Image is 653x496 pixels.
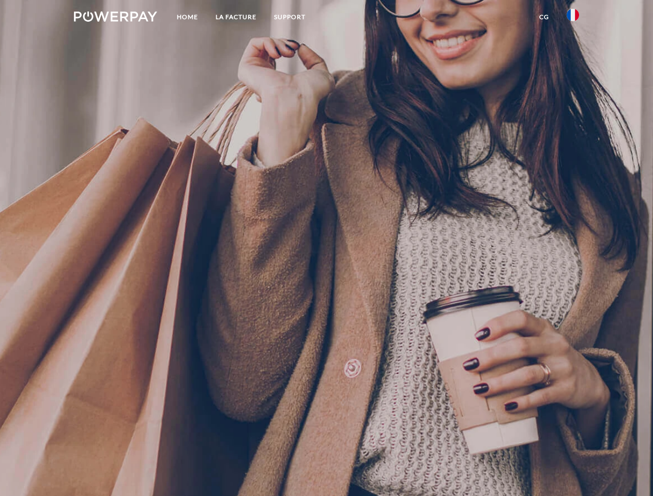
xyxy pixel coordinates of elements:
[265,8,314,26] a: Support
[567,9,579,21] img: fr
[74,11,157,22] img: logo-powerpay-white.svg
[207,8,265,26] a: LA FACTURE
[530,8,558,26] a: CG
[168,8,207,26] a: Home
